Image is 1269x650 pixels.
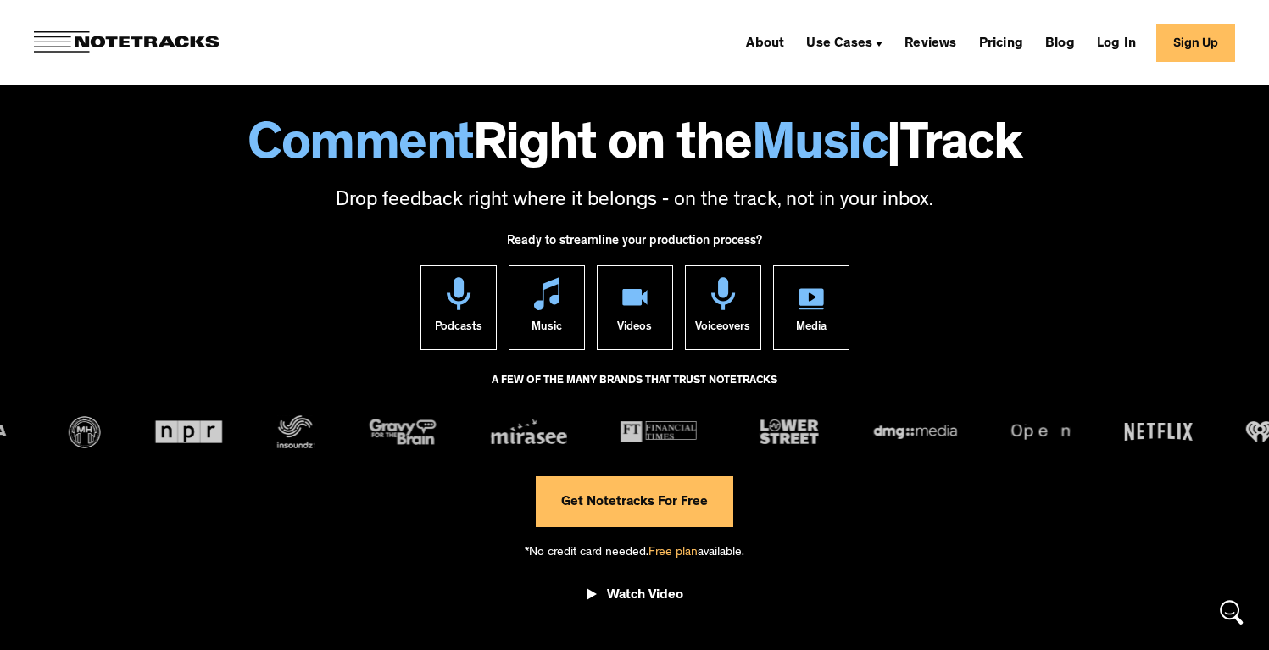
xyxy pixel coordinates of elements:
[597,265,673,350] a: Videos
[532,310,562,349] div: Music
[1090,29,1143,56] a: Log In
[607,587,683,604] div: Watch Video
[796,310,827,349] div: Media
[248,122,473,175] span: Comment
[773,265,849,350] a: Media
[898,29,963,56] a: Reviews
[1156,24,1235,62] a: Sign Up
[420,265,497,350] a: Podcasts
[695,310,750,349] div: Voiceovers
[685,265,761,350] a: Voiceovers
[492,367,777,413] div: A FEW OF THE MANY BRANDS THAT TRUST NOTETRACKS
[739,29,791,56] a: About
[617,310,652,349] div: Videos
[525,527,744,575] div: *No credit card needed. available.
[972,29,1030,56] a: Pricing
[887,122,900,175] span: |
[17,122,1252,175] h1: Right on the Track
[799,29,889,56] div: Use Cases
[1211,592,1252,633] div: Open Intercom Messenger
[536,476,733,527] a: Get Notetracks For Free
[507,225,762,265] div: Ready to streamline your production process?
[435,310,482,349] div: Podcasts
[587,575,683,622] a: open lightbox
[752,122,888,175] span: Music
[17,187,1252,216] p: Drop feedback right where it belongs - on the track, not in your inbox.
[1038,29,1082,56] a: Blog
[509,265,585,350] a: Music
[806,37,872,51] div: Use Cases
[648,547,698,559] span: Free plan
